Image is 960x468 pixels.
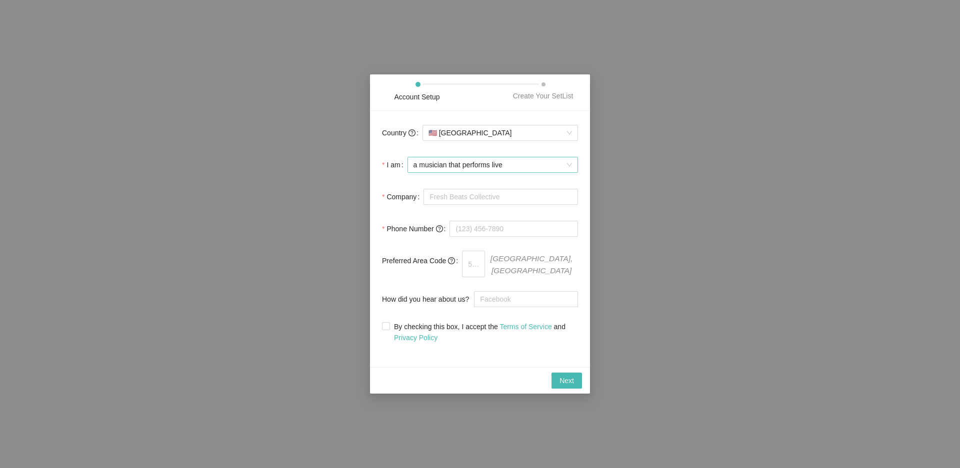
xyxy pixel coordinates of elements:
input: 510 [462,251,485,277]
span: Country [382,127,415,138]
span: Preferred Area Code [382,255,455,266]
div: Account Setup [394,91,439,102]
a: Terms of Service [499,323,551,331]
span: question-circle [408,129,415,136]
label: I am [382,155,407,175]
input: Company [423,189,578,205]
input: (123) 456-7890 [449,221,578,237]
span: question-circle [448,257,455,264]
button: Next [551,373,582,389]
a: Privacy Policy [394,334,437,342]
span: 🇺🇸 [428,129,437,137]
div: Create Your SetList [513,90,573,101]
span: By checking this box, I accept the and [390,321,578,343]
span: a musician that performs live [413,157,572,172]
span: question-circle [436,225,443,232]
label: How did you hear about us? [382,289,474,309]
input: How did you hear about us? [474,291,578,307]
span: [GEOGRAPHIC_DATA] [428,125,572,140]
label: Company [382,187,423,207]
span: Next [559,375,574,386]
span: [GEOGRAPHIC_DATA], [GEOGRAPHIC_DATA] [485,251,578,277]
span: Phone Number [386,223,442,234]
